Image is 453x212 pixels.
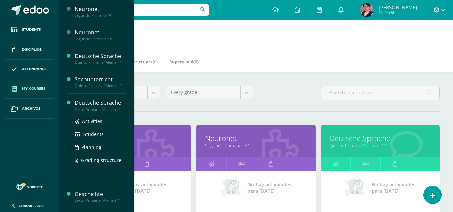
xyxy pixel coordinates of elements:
[329,133,431,143] a: Deutsche Sprache
[83,131,104,137] span: Students
[75,130,126,138] a: Students
[5,79,54,99] a: My courses
[360,3,374,17] img: 3d5d3fbbf55797b71de552028b9912e0.png
[75,107,126,112] div: Sexto Primaria "Alemán 1"
[75,29,126,37] div: Neuronet
[27,185,43,189] span: Soporte
[81,157,121,163] span: Grading structure
[22,47,42,52] span: Discipline
[5,99,54,119] a: Archivos
[205,142,307,149] a: Segundo Primaria "B"
[5,20,54,40] a: Students
[379,4,417,11] span: [PERSON_NAME]
[75,52,126,65] a: Deutsche SpracheQuinto Primaria "Alemán 1"
[379,10,417,16] span: Mi Perfil
[205,133,307,143] a: Neuronet
[75,190,126,198] div: Geschichte
[75,156,126,164] a: Grading structure
[75,5,126,13] div: Neuronet
[75,198,126,203] div: Sexto Primaria "Alemán 1"
[22,27,41,32] span: Students
[75,99,126,107] div: Deutsche Sprache
[345,178,367,198] img: no_activities_small.png
[153,59,158,65] span: (0)
[82,118,102,124] span: Activities
[75,76,126,88] a: SachunterrichtQuinto Primaria "Alemán 1"
[75,76,126,83] div: Sachunterricht
[5,40,54,60] a: Discipline
[329,142,431,149] a: Quinto Primaria "Alemán 1"
[75,117,126,125] a: Activities
[75,190,126,203] a: GeschichteSexto Primaria "Alemán 1"
[22,106,40,111] span: Archivos
[123,181,167,194] span: No hay actividades para [DATE]
[171,86,235,99] span: Every grade
[5,60,54,79] a: Attendance
[169,56,199,67] a: Supervised(6)
[75,60,126,65] div: Quinto Primaria "Alemán 1"
[321,86,439,99] input: Search course here…
[75,52,126,60] div: Deutsche Sprache
[19,203,44,208] span: Cerrar panel
[75,99,126,112] a: Deutsche SpracheSexto Primaria "Alemán 1"
[63,4,209,16] input: Search a user…
[193,59,199,65] span: (6)
[75,5,126,18] a: NeuronetSegundo Primaria "A"
[8,182,51,191] a: Soporte
[75,13,126,18] div: Segundo Primaria "A"
[75,83,126,88] div: Quinto Primaria "Alemán 1"
[22,86,45,91] span: My courses
[75,37,126,41] div: Segundo Primaria "B"
[22,66,47,72] span: Attendance
[75,29,126,41] a: NeuronetSegundo Primaria "B"
[221,178,243,198] img: no_activities_small.png
[247,181,291,194] span: No hay actividades para [DATE]
[166,86,253,99] a: Every grade
[75,143,126,151] a: Planning
[81,144,101,150] span: Planning
[372,181,415,194] span: No hay actividades para [DATE]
